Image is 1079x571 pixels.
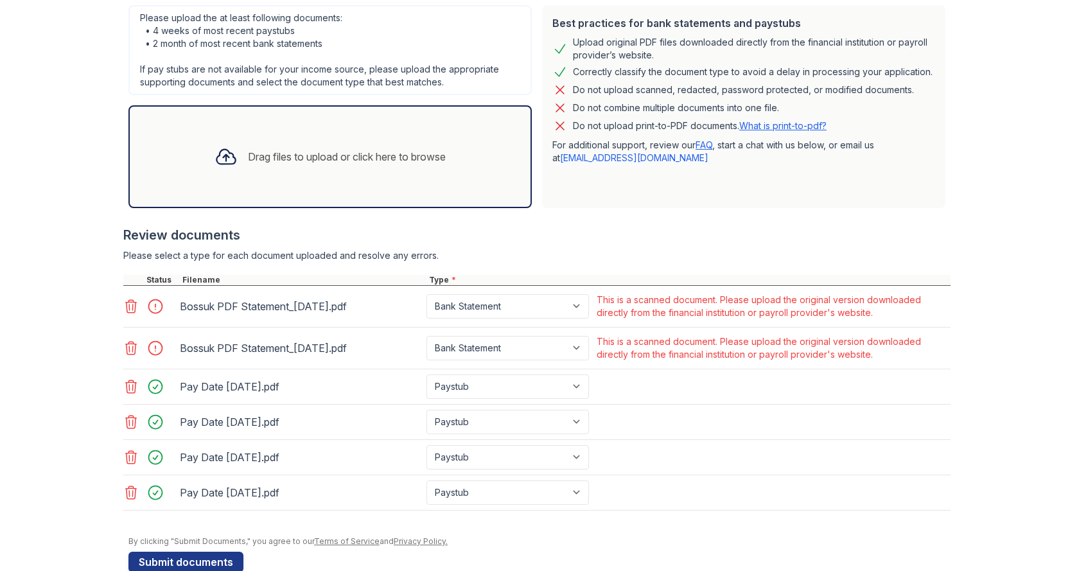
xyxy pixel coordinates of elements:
[597,294,948,319] div: This is a scanned document. Please upload the original version downloaded directly from the finan...
[552,15,935,31] div: Best practices for bank statements and paystubs
[573,82,914,98] div: Do not upload scanned, redacted, password protected, or modified documents.
[552,139,935,164] p: For additional support, review our , start a chat with us below, or email us at
[248,149,446,164] div: Drag files to upload or click here to browse
[696,139,712,150] a: FAQ
[128,536,951,547] div: By clicking "Submit Documents," you agree to our and
[128,5,532,95] div: Please upload the at least following documents: • 4 weeks of most recent paystubs • 2 month of mo...
[739,120,827,131] a: What is print-to-pdf?
[180,412,421,432] div: Pay Date [DATE].pdf
[426,275,951,285] div: Type
[573,119,827,132] p: Do not upload print-to-PDF documents.
[573,100,779,116] div: Do not combine multiple documents into one file.
[180,447,421,468] div: Pay Date [DATE].pdf
[123,226,951,244] div: Review documents
[180,338,421,358] div: Bossuk PDF Statement_[DATE].pdf
[597,335,948,361] div: This is a scanned document. Please upload the original version downloaded directly from the finan...
[573,36,935,62] div: Upload original PDF files downloaded directly from the financial institution or payroll provider’...
[144,275,180,285] div: Status
[180,296,421,317] div: Bossuk PDF Statement_[DATE].pdf
[394,536,448,546] a: Privacy Policy.
[180,275,426,285] div: Filename
[560,152,708,163] a: [EMAIL_ADDRESS][DOMAIN_NAME]
[573,64,933,80] div: Correctly classify the document type to avoid a delay in processing your application.
[180,482,421,503] div: Pay Date [DATE].pdf
[180,376,421,397] div: Pay Date [DATE].pdf
[123,249,951,262] div: Please select a type for each document uploaded and resolve any errors.
[314,536,380,546] a: Terms of Service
